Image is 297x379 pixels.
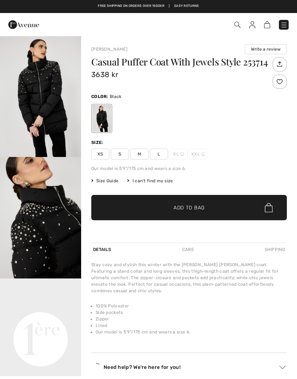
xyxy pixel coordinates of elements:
button: Write a review [245,44,287,54]
a: 1ère Avenue [8,21,39,27]
img: Bag.svg [265,203,273,212]
img: Menu [280,21,288,29]
span: M [130,149,148,159]
div: Stay cozy and stylish this winter with the [PERSON_NAME] [PERSON_NAME] coat. Featuring a stand co... [91,261,287,294]
div: Our model is 5'9"/175 cm and wears a size 6. [91,165,287,172]
div: Shipping [263,243,287,256]
a: Easy Returns [174,4,199,9]
div: Need help? We're here for you! [91,362,287,372]
div: Care [180,243,196,256]
a: Free shipping on orders over 1500kr [98,4,164,9]
img: Share [273,58,285,70]
span: Add to Bag [173,204,205,212]
img: Search [234,22,240,28]
div: I can't find my size [127,178,173,184]
li: Lined [96,322,287,329]
span: Color: [91,94,108,99]
span: S [111,149,129,159]
div: Details [91,243,113,256]
h1: Casual Puffer Coat With Jewels Style 253714 [91,57,271,67]
a: [PERSON_NAME] [91,47,127,52]
span: Black [110,94,122,99]
img: My Info [249,21,255,29]
span: L [150,149,168,159]
span: XL [170,149,188,159]
img: ring-m.svg [201,152,205,156]
li: Zipper [96,316,287,322]
span: Size Guide [91,178,118,184]
img: Shopping Bag [264,21,270,28]
span: XXL [189,149,207,159]
img: ring-m.svg [180,152,184,156]
span: XS [91,149,109,159]
img: 1ère Avenue [8,17,39,32]
li: 100% Polyester [96,303,287,309]
span: 3638 kr [91,70,118,79]
li: Our model is 5'9"/175 cm and wears a size 6. [96,329,287,335]
img: Arrow2.svg [279,366,286,369]
div: Size: [91,139,105,146]
li: Side pockets [96,309,287,316]
div: Black [92,105,111,132]
button: Add to Bag [91,195,287,220]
